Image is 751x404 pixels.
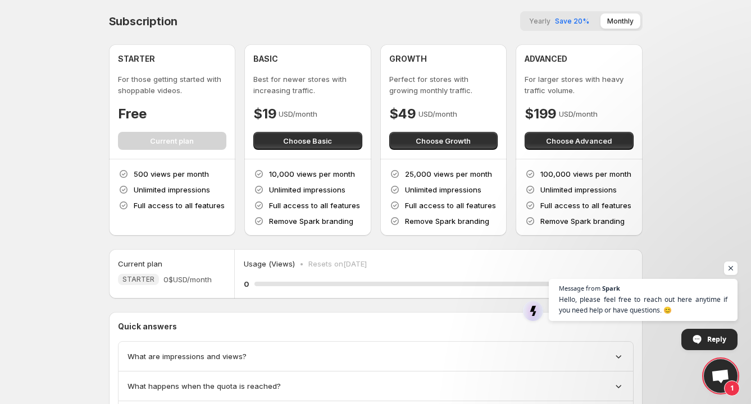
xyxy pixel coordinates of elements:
[279,108,317,120] p: USD/month
[707,329,726,349] span: Reply
[244,258,295,269] p: Usage (Views)
[118,321,634,332] p: Quick answers
[118,105,147,123] h4: Free
[405,215,489,227] p: Remove Spark branding
[118,258,162,269] h5: Current plan
[253,53,278,65] h4: BASIC
[416,135,471,146] span: Choose Growth
[619,278,634,290] h5: 500
[602,285,620,291] span: Spark
[128,351,247,362] span: What are impressions and views?
[269,168,355,180] p: 10,000 views per month
[244,278,249,290] h5: 0
[540,168,631,180] p: 100,000 views per month
[540,200,631,211] p: Full access to all features
[308,258,367,269] p: Resets on [DATE]
[546,135,612,146] span: Choose Advanced
[704,359,738,393] div: Open chat
[389,53,427,65] h4: GROWTH
[559,294,727,315] span: Hello, please feel free to reach out here anytime if you need help or have questions. 😊
[525,132,634,150] button: Choose Advanced
[269,215,353,227] p: Remove Spark branding
[253,132,362,150] button: Choose Basic
[134,168,209,180] p: 500 views per month
[122,275,154,284] span: STARTER
[559,108,598,120] p: USD/month
[525,105,557,123] h4: $199
[134,184,210,195] p: Unlimited impressions
[405,184,481,195] p: Unlimited impressions
[134,200,225,211] p: Full access to all features
[559,285,600,291] span: Message from
[109,15,178,28] h4: Subscription
[269,200,360,211] p: Full access to all features
[724,380,740,396] span: 1
[525,74,634,96] p: For larger stores with heavy traffic volume.
[418,108,457,120] p: USD/month
[163,274,212,285] span: 0$ USD/month
[389,74,498,96] p: Perfect for stores with growing monthly traffic.
[540,184,617,195] p: Unlimited impressions
[118,74,227,96] p: For those getting started with shoppable videos.
[529,17,550,25] span: Yearly
[540,215,625,227] p: Remove Spark branding
[128,380,281,392] span: What happens when the quota is reached?
[522,13,596,29] button: YearlySave 20%
[405,200,496,211] p: Full access to all features
[118,53,155,65] h4: STARTER
[389,105,416,123] h4: $49
[253,105,276,123] h4: $19
[405,168,492,180] p: 25,000 views per month
[389,132,498,150] button: Choose Growth
[269,184,345,195] p: Unlimited impressions
[283,135,332,146] span: Choose Basic
[299,258,304,269] p: •
[600,13,640,29] button: Monthly
[525,53,567,65] h4: ADVANCED
[555,17,589,25] span: Save 20%
[253,74,362,96] p: Best for newer stores with increasing traffic.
